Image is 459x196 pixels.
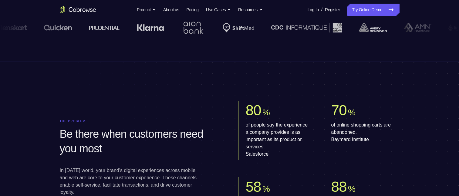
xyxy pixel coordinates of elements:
[238,4,263,16] button: Resources
[271,23,342,32] img: CDC Informatique
[359,23,387,32] img: avery-dennison
[60,6,96,13] a: Go to the home page
[246,179,261,195] span: 58
[262,108,270,117] span: %
[348,184,355,194] span: %
[181,15,206,40] img: Aion Bank
[331,102,347,118] span: 70
[206,4,231,16] button: Use Cases
[246,102,261,118] span: 80
[262,184,270,194] span: %
[223,23,254,32] img: Shiftmed
[325,4,340,16] a: Register
[89,25,120,30] img: prudential
[246,150,309,158] span: Salesforce
[60,120,221,123] p: The problem
[60,167,197,196] p: In [DATE] world, your brand’s digital experiences across mobile and web are core to your customer...
[331,121,395,143] p: of online shopping carts are abandoned.
[331,179,347,195] span: 88
[308,4,319,16] a: Log In
[331,136,395,143] span: Baymard Institute
[348,108,355,117] span: %
[347,4,399,16] a: Try Online Demo
[137,4,156,16] button: Product
[246,121,309,158] p: of people say the experience a company provides is as important as its product or services.
[60,127,219,156] h2: Be there when customers need you most
[321,6,322,13] span: /
[137,24,164,31] img: Klarna
[163,4,179,16] a: About us
[186,4,198,16] a: Pricing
